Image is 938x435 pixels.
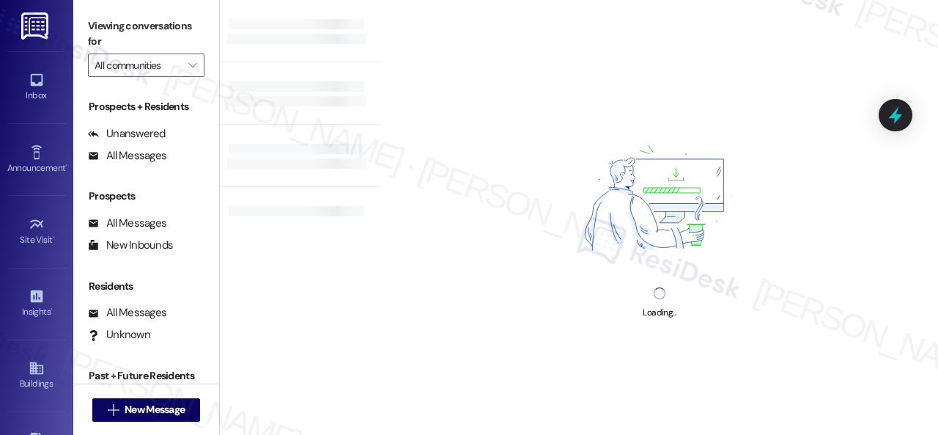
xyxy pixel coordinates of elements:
span: New Message [125,402,185,417]
a: Site Visit • [7,212,66,252]
div: Residents [73,279,219,294]
div: All Messages [88,216,166,231]
div: Prospects [73,189,219,204]
div: Unknown [88,327,150,343]
div: All Messages [88,305,166,321]
button: New Message [92,398,201,422]
div: Past + Future Residents [73,368,219,384]
div: Prospects + Residents [73,99,219,114]
a: Buildings [7,356,66,395]
input: All communities [95,54,181,77]
a: Insights • [7,284,66,323]
span: • [65,161,67,171]
img: ResiDesk Logo [21,12,51,40]
div: All Messages [88,148,166,164]
div: Unanswered [88,126,166,142]
span: • [53,233,55,243]
a: Inbox [7,67,66,107]
i:  [108,404,119,416]
label: Viewing conversations for [88,15,204,54]
div: New Inbounds [88,238,173,253]
i:  [188,59,196,71]
span: • [51,304,53,315]
div: Loading... [643,305,676,321]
